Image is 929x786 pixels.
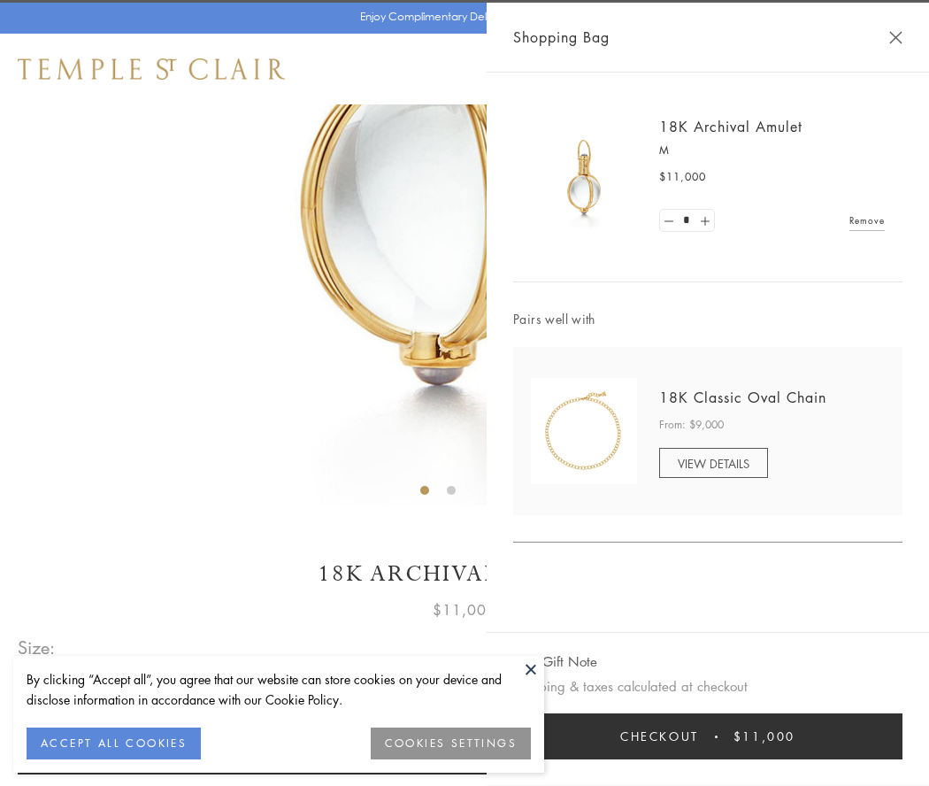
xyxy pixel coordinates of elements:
[659,388,826,407] a: 18K Classic Oval Chain
[659,448,768,478] a: VIEW DETAILS
[27,728,201,759] button: ACCEPT ALL COOKIES
[849,211,885,230] a: Remove
[27,669,531,710] div: By clicking “Accept all”, you agree that our website can store cookies on your device and disclos...
[889,31,902,44] button: Close Shopping Bag
[531,124,637,230] img: 18K Archival Amulet
[513,713,902,759] button: Checkout $11,000
[659,142,885,159] p: M
[733,727,795,746] span: $11,000
[513,309,902,329] span: Pairs well with
[513,675,902,697] p: Shipping & taxes calculated at checkout
[18,559,911,589] h1: 18K Archival Amulet
[18,58,285,80] img: Temple St. Clair
[659,416,724,434] span: From: $9,000
[433,598,496,621] span: $11,000
[513,651,597,673] button: Add Gift Note
[371,728,531,759] button: COOKIES SETTINGS
[620,727,699,746] span: Checkout
[678,455,749,472] span: VIEW DETAILS
[659,168,706,186] span: $11,000
[360,8,561,26] p: Enjoy Complimentary Delivery & Returns
[695,210,713,232] a: Set quantity to 2
[660,210,678,232] a: Set quantity to 0
[18,633,57,662] span: Size:
[659,117,802,136] a: 18K Archival Amulet
[531,378,637,484] img: N88865-OV18
[513,26,610,49] span: Shopping Bag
